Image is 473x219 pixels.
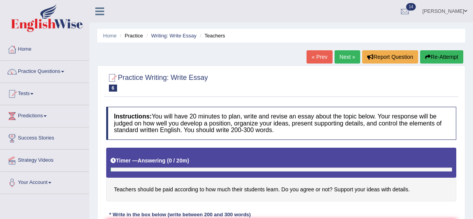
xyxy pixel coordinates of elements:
[110,158,189,164] h5: Timer —
[0,105,89,125] a: Predictions
[169,157,187,164] b: 0 / 20m
[0,61,89,80] a: Practice Questions
[106,107,456,140] h4: You will have 20 minutes to plan, write and revise an essay about the topic below. Your response ...
[118,32,143,39] li: Practice
[0,127,89,147] a: Success Stories
[151,33,196,39] a: Writing: Write Essay
[335,50,360,64] a: Next »
[406,3,416,11] span: 14
[103,33,117,39] a: Home
[106,72,208,92] h2: Practice Writing: Write Essay
[362,50,418,64] button: Report Question
[420,50,463,64] button: Re-Attempt
[0,172,89,191] a: Your Account
[106,211,254,219] div: * Write in the box below (write between 200 and 300 words)
[307,50,332,64] a: « Prev
[167,157,169,164] b: (
[114,113,152,120] b: Instructions:
[198,32,225,39] li: Teachers
[0,39,89,58] a: Home
[109,85,117,92] span: 6
[0,83,89,102] a: Tests
[0,150,89,169] a: Strategy Videos
[187,157,189,164] b: )
[138,157,166,164] b: Answering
